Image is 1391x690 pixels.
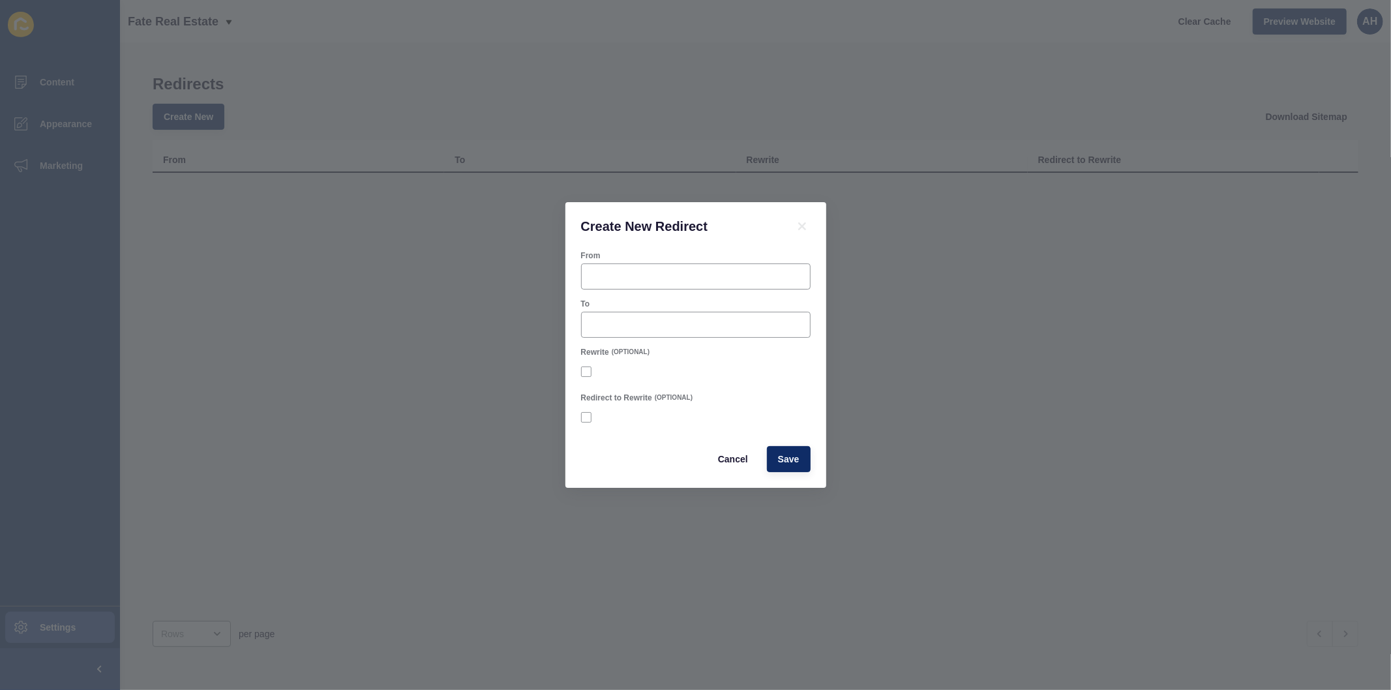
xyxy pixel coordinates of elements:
button: Save [767,446,811,472]
span: Cancel [718,453,748,466]
span: (OPTIONAL) [612,348,650,357]
button: Cancel [707,446,759,472]
label: To [581,299,590,309]
label: Rewrite [581,347,609,357]
span: Save [778,453,800,466]
span: (OPTIONAL) [655,393,693,402]
h1: Create New Redirect [581,218,778,235]
label: Redirect to Rewrite [581,393,652,403]
label: From [581,250,601,261]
